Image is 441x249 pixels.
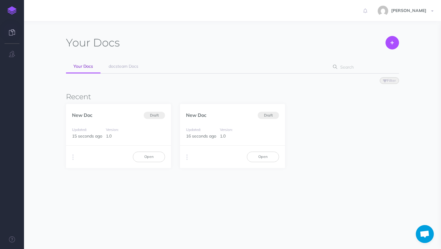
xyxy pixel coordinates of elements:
i: More actions [186,153,188,162]
small: Version: [106,127,119,132]
h1: Docs [66,36,120,49]
span: Your [66,36,90,49]
small: Updated: [72,127,87,132]
small: Updated: [186,127,201,132]
a: Open [247,152,279,162]
img: 58e60416af45c89b35c9d831f570759b.jpg [378,6,388,16]
a: Your Docs [66,60,100,73]
small: Version: [220,127,233,132]
span: docsteam Docs [109,64,138,69]
img: logo-mark.svg [7,6,16,15]
span: 1.0 [220,133,226,139]
a: New Doc [186,112,206,118]
i: More actions [72,153,74,162]
span: 1.0 [106,133,112,139]
a: New Doc [72,112,92,118]
button: Filter [380,77,399,84]
span: 16 seconds ago [186,133,216,139]
input: Search [338,62,390,73]
h3: Recent [66,93,399,101]
span: [PERSON_NAME] [388,8,429,13]
a: Open [133,152,165,162]
a: docsteam Docs [101,60,146,73]
a: Open chat [416,225,434,243]
span: Your Docs [73,64,93,69]
span: 15 seconds ago [72,133,102,139]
